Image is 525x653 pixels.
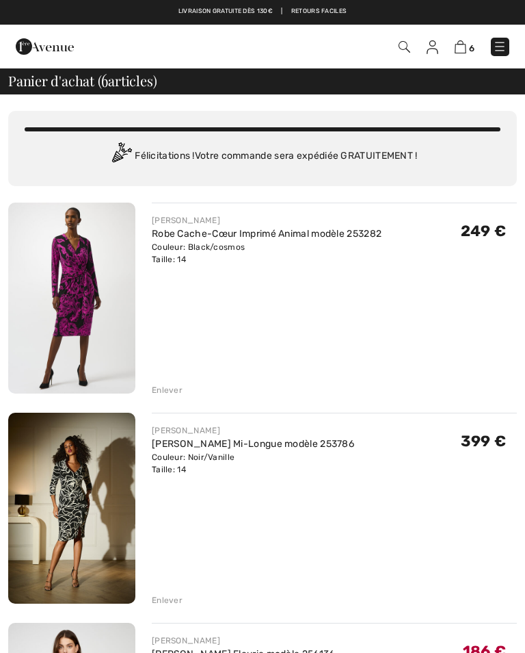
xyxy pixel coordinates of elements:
div: Félicitations ! Votre commande sera expédiée GRATUITEMENT ! [25,142,500,170]
img: 1ère Avenue [16,33,74,60]
div: [PERSON_NAME] [152,635,335,647]
a: 1ère Avenue [16,40,74,52]
div: [PERSON_NAME] [152,424,354,437]
a: [PERSON_NAME] Mi-Longue modèle 253786 [152,438,354,450]
img: Robe Portefeuille Mi-Longue modèle 253786 [8,413,135,604]
a: Retours faciles [291,7,347,16]
img: Robe Cache-Cœur Imprimé Animal modèle 253282 [8,203,135,394]
a: 6 [455,40,474,54]
a: Livraison gratuite dès 130€ [178,7,273,16]
span: 249 € [461,222,507,240]
img: Congratulation2.svg [107,142,135,170]
div: Couleur: Noir/Vanille Taille: 14 [152,451,354,476]
div: [PERSON_NAME] [152,214,381,227]
img: Recherche [399,41,410,53]
span: Panier d'achat ( articles) [8,74,157,88]
span: 399 € [461,432,507,450]
span: 6 [469,43,474,53]
img: Mes infos [427,40,438,54]
img: Menu [493,40,507,53]
div: Enlever [152,384,183,396]
img: Panier d'achat [455,40,466,53]
span: 6 [101,71,108,88]
div: Couleur: Black/cosmos Taille: 14 [152,241,381,266]
div: Enlever [152,594,183,606]
a: Robe Cache-Cœur Imprimé Animal modèle 253282 [152,228,381,240]
span: | [281,7,282,16]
